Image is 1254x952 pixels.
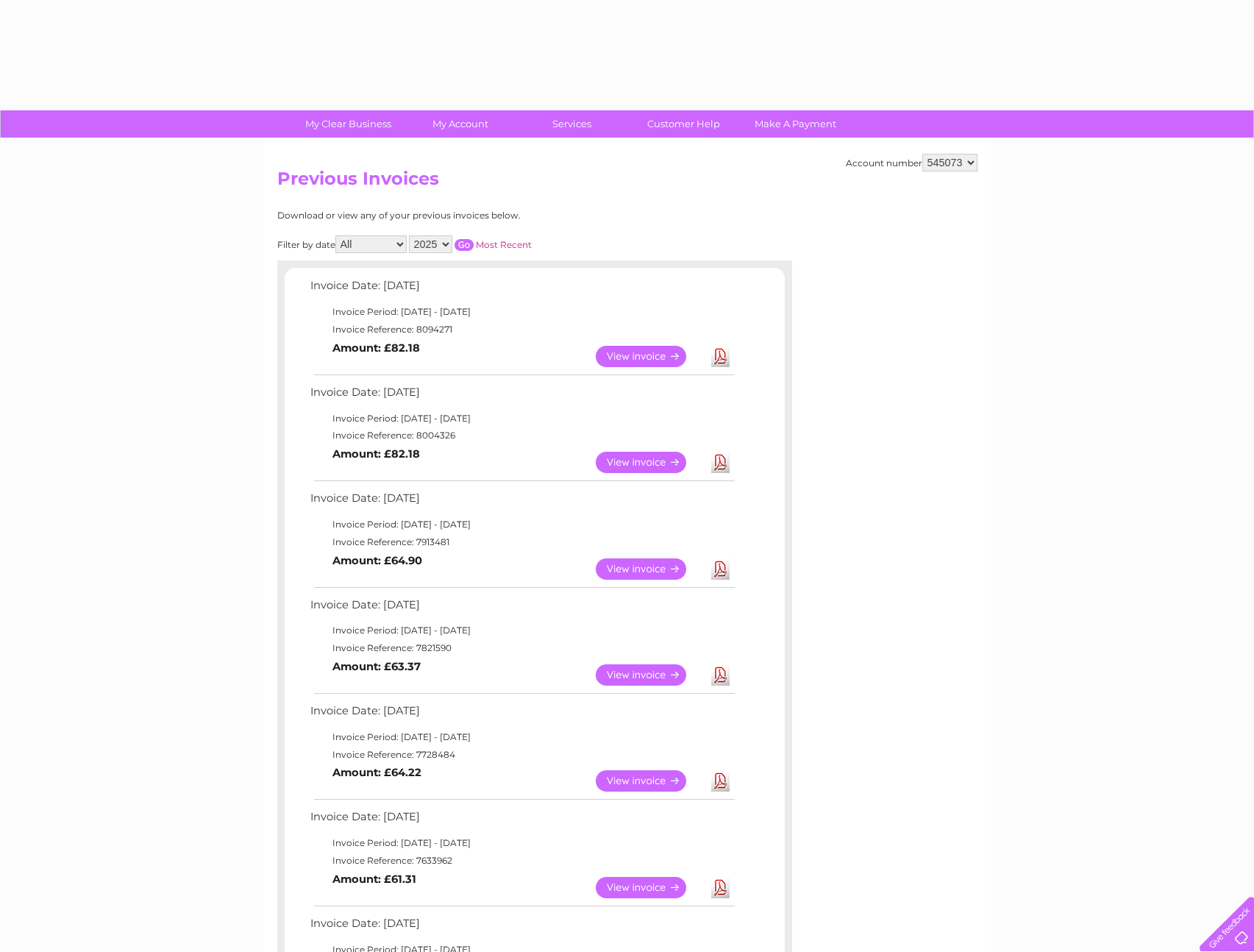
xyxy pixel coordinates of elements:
[307,533,737,551] td: Invoice Reference: 7913481
[596,558,704,580] a: View
[307,410,737,427] td: Invoice Period: [DATE] - [DATE]
[596,346,704,367] a: View
[307,728,737,746] td: Invoice Period: [DATE] - [DATE]
[711,452,730,473] a: Download
[277,168,977,196] h2: Previous Invoices
[307,807,737,834] td: Invoice Date: [DATE]
[307,427,737,444] td: Invoice Reference: 8004326
[307,746,737,764] td: Invoice Reference: 7728484
[511,110,633,138] a: Services
[332,766,421,779] b: Amount: £64.22
[399,110,521,138] a: My Account
[623,110,744,138] a: Customer Help
[307,852,737,870] td: Invoice Reference: 7633962
[307,516,737,533] td: Invoice Period: [DATE] - [DATE]
[711,346,730,367] a: Download
[596,877,704,898] a: View
[596,452,704,473] a: View
[332,873,416,886] b: Amount: £61.31
[277,235,663,253] div: Filter by date
[711,558,730,580] a: Download
[307,639,737,657] td: Invoice Reference: 7821590
[332,341,420,355] b: Amount: £82.18
[332,660,421,673] b: Amount: £63.37
[307,701,737,728] td: Invoice Date: [DATE]
[288,110,409,138] a: My Clear Business
[711,664,730,686] a: Download
[307,914,737,941] td: Invoice Date: [DATE]
[307,622,737,639] td: Invoice Period: [DATE] - [DATE]
[846,154,977,171] div: Account number
[277,210,663,221] div: Download or view any of your previous invoices below.
[307,321,737,338] td: Invoice Reference: 8094271
[332,447,420,461] b: Amount: £82.18
[307,595,737,622] td: Invoice Date: [DATE]
[307,303,737,321] td: Invoice Period: [DATE] - [DATE]
[307,489,737,516] td: Invoice Date: [DATE]
[307,383,737,410] td: Invoice Date: [DATE]
[476,239,532,250] a: Most Recent
[307,834,737,852] td: Invoice Period: [DATE] - [DATE]
[332,554,422,567] b: Amount: £64.90
[735,110,856,138] a: Make A Payment
[596,664,704,686] a: View
[711,770,730,792] a: Download
[711,877,730,898] a: Download
[596,770,704,792] a: View
[307,276,737,303] td: Invoice Date: [DATE]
